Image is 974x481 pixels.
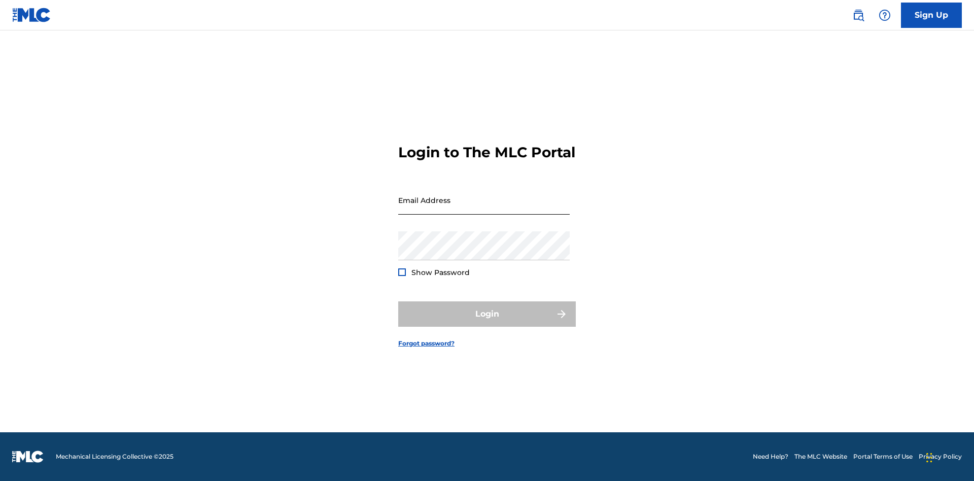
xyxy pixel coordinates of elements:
span: Mechanical Licensing Collective © 2025 [56,452,173,461]
a: Sign Up [901,3,962,28]
a: Public Search [848,5,868,25]
a: Need Help? [753,452,788,461]
a: The MLC Website [794,452,847,461]
img: MLC Logo [12,8,51,22]
a: Privacy Policy [919,452,962,461]
span: Show Password [411,268,470,277]
iframe: Chat Widget [923,432,974,481]
div: Help [875,5,895,25]
img: help [879,9,891,21]
div: Drag [926,442,932,473]
img: search [852,9,864,21]
a: Portal Terms of Use [853,452,913,461]
h3: Login to The MLC Portal [398,144,575,161]
img: logo [12,451,44,463]
a: Forgot password? [398,339,455,348]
